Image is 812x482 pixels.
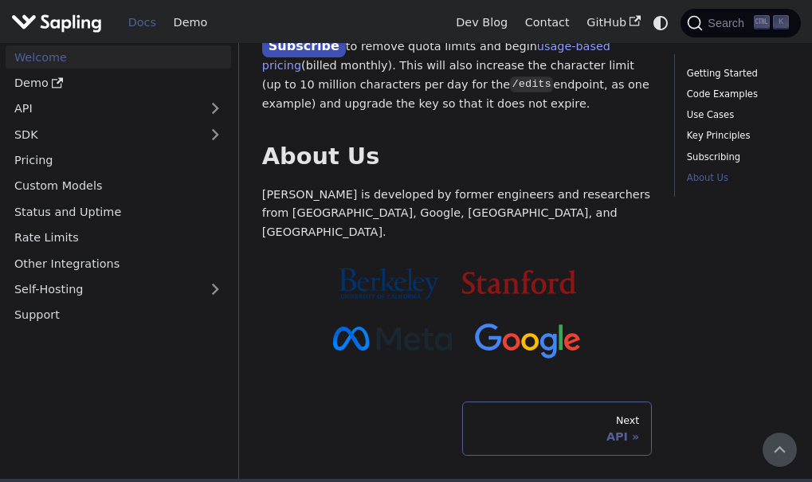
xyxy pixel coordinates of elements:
a: Rate Limits [6,226,231,249]
a: Pricing [6,149,231,172]
span: Search [703,17,754,29]
a: NextAPI [462,402,651,456]
a: Docs [120,10,165,35]
div: API [475,429,639,444]
a: Status and Uptime [6,201,231,224]
h2: About Us [262,143,652,171]
a: API [6,97,199,120]
a: Getting Started [687,66,783,81]
a: GitHub [578,10,649,35]
a: About Us [687,170,783,186]
p: to remove quota limits and begin (billed monthly). This will also increase the character limit (u... [262,36,652,114]
a: Dev Blog [447,10,516,35]
a: Contact [516,10,579,35]
button: Search (Ctrl+K) [681,9,800,37]
button: Scroll back to top [763,433,797,467]
p: [PERSON_NAME] is developed by former engineers and researchers from [GEOGRAPHIC_DATA], Google, [G... [262,186,652,242]
a: Self-Hosting [6,278,231,301]
img: Meta [333,327,452,351]
a: Other Integrations [6,252,231,275]
a: Subscribe [262,35,346,58]
nav: Docs pages [262,402,652,456]
a: Code Examples [687,87,783,102]
img: Stanford [462,270,576,294]
a: Demo [165,10,216,35]
img: Google [475,323,581,359]
a: Demo [6,72,231,95]
kbd: K [773,15,789,29]
code: /edits [510,76,553,92]
a: Welcome [6,45,231,69]
a: Support [6,304,231,327]
a: Use Cases [687,108,783,123]
a: Key Principles [687,128,783,143]
a: Subscribing [687,150,783,165]
button: Expand sidebar category 'API' [199,97,231,120]
button: Expand sidebar category 'SDK' [199,123,231,147]
a: SDK [6,123,199,147]
button: Switch between dark and light mode (currently system mode) [649,11,673,34]
a: Sapling.ai [11,11,108,34]
a: Custom Models [6,174,231,198]
img: Sapling.ai [11,11,102,34]
div: Next [475,414,639,427]
img: Cal [338,268,439,300]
